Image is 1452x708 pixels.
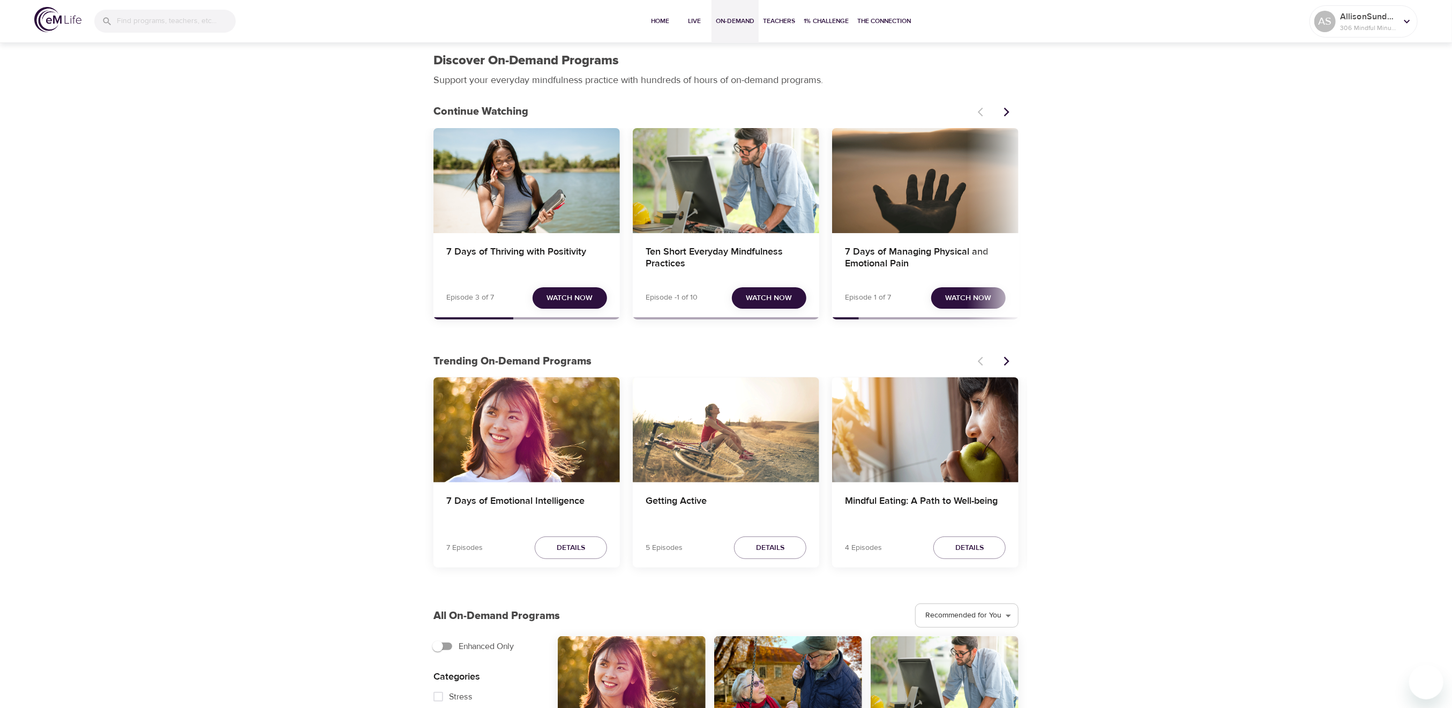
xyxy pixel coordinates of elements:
[716,16,754,27] span: On-Demand
[995,349,1019,373] button: Next items
[433,353,971,369] p: Trending On-Demand Programs
[433,106,971,118] h3: Continue Watching
[845,495,1006,521] h4: Mindful Eating: A Path to Well-being
[34,7,81,32] img: logo
[845,542,882,554] p: 4 Episodes
[433,377,620,482] button: 7 Days of Emotional Intelligence
[535,536,607,560] button: Details
[1314,11,1336,32] div: AS
[446,292,494,303] p: Episode 3 of 7
[734,536,806,560] button: Details
[646,292,698,303] p: Episode -1 of 10
[1340,23,1397,33] p: 306 Mindful Minutes
[995,100,1019,124] button: Next items
[756,541,784,555] span: Details
[433,128,620,233] button: 7 Days of Thriving with Positivity
[1340,10,1397,23] p: AllisonSundstrom
[763,16,795,27] span: Teachers
[1409,665,1443,699] iframe: Button to launch messaging window
[446,495,607,521] h4: 7 Days of Emotional Intelligence
[946,292,992,305] span: Watch Now
[832,128,1019,233] button: 7 Days of Managing Physical and Emotional Pain
[646,542,683,554] p: 5 Episodes
[804,16,849,27] span: 1% Challenge
[533,287,607,309] button: Watch Now
[446,246,607,272] h4: 7 Days of Thriving with Positivity
[547,292,593,305] span: Watch Now
[832,377,1019,482] button: Mindful Eating: A Path to Well-being
[459,640,514,653] span: Enhanced Only
[931,287,1006,309] button: Watch Now
[433,53,619,69] h1: Discover On-Demand Programs
[646,246,806,272] h4: Ten Short Everyday Mindfulness Practices
[732,287,806,309] button: Watch Now
[433,669,541,684] p: Categories
[449,690,473,703] span: Stress
[433,608,560,624] p: All On-Demand Programs
[845,292,891,303] p: Episode 1 of 7
[746,292,792,305] span: Watch Now
[446,542,483,554] p: 7 Episodes
[646,495,806,521] h4: Getting Active
[933,536,1006,560] button: Details
[433,73,835,87] p: Support your everyday mindfulness practice with hundreds of hours of on-demand programs.
[682,16,707,27] span: Live
[647,16,673,27] span: Home
[845,246,1006,272] h4: 7 Days of Managing Physical and Emotional Pain
[955,541,984,555] span: Details
[557,541,585,555] span: Details
[857,16,911,27] span: The Connection
[633,128,819,233] button: Ten Short Everyday Mindfulness Practices
[633,377,819,482] button: Getting Active
[117,10,236,33] input: Find programs, teachers, etc...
